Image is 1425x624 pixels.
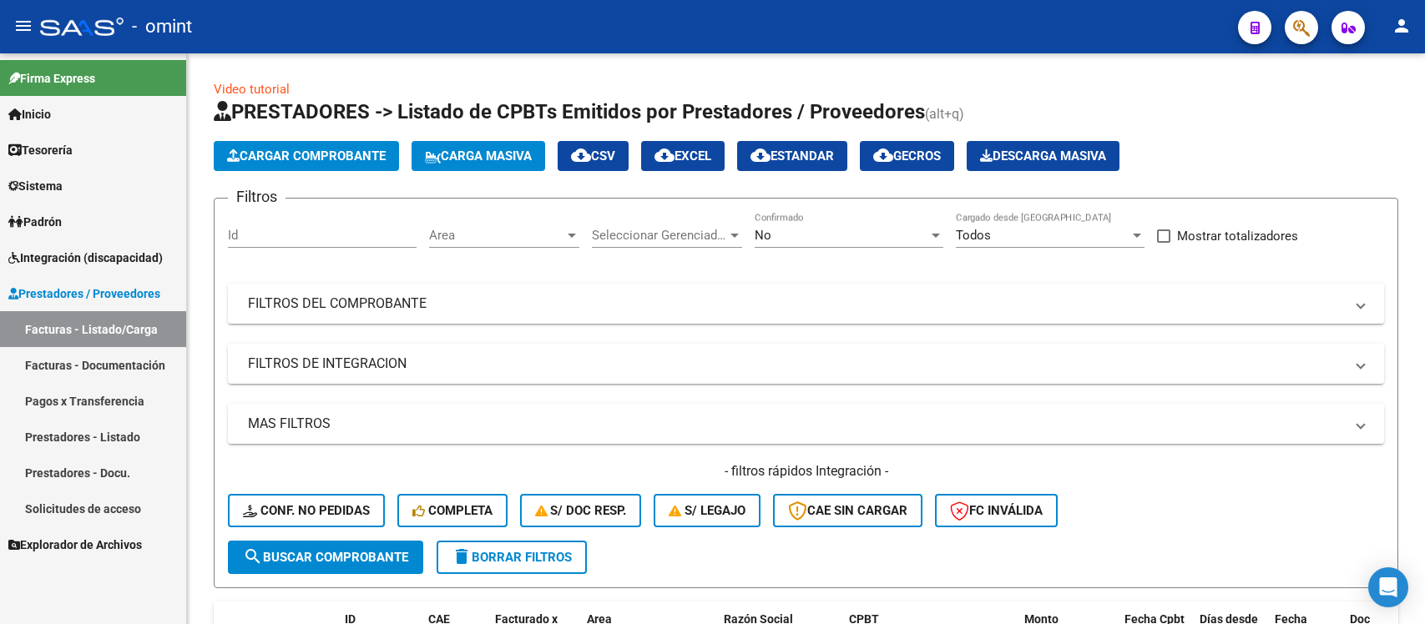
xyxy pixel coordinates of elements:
span: Completa [412,503,493,518]
button: Descarga Masiva [967,141,1119,171]
mat-expansion-panel-header: FILTROS DEL COMPROBANTE [228,284,1384,324]
span: Estandar [750,148,834,164]
mat-icon: menu [13,16,33,36]
button: Carga Masiva [412,141,545,171]
mat-expansion-panel-header: FILTROS DE INTEGRACION [228,344,1384,384]
span: Borrar Filtros [452,550,572,565]
button: Completa [397,494,508,527]
span: Gecros [873,148,941,164]
span: - omint [132,8,192,45]
button: Gecros [860,141,954,171]
mat-panel-title: FILTROS DEL COMPROBANTE [248,294,1344,313]
mat-icon: cloud_download [571,145,591,165]
mat-panel-title: FILTROS DE INTEGRACION [248,355,1344,373]
button: S/ Doc Resp. [520,494,642,527]
span: Mostrar totalizadores [1177,226,1298,246]
span: Integración (discapacidad) [8,249,163,267]
button: S/ legajo [654,494,761,527]
mat-icon: cloud_download [873,145,893,165]
mat-icon: search [243,546,263,566]
a: Video tutorial [214,82,290,97]
mat-panel-title: MAS FILTROS [248,415,1344,433]
span: CAE SIN CARGAR [788,503,907,518]
h3: Filtros [228,185,286,209]
span: Tesorería [8,141,73,159]
span: Carga Masiva [425,148,532,164]
button: Conf. no pedidas [228,494,385,527]
mat-icon: cloud_download [654,145,675,165]
button: Buscar Comprobante [228,541,423,574]
button: CAE SIN CARGAR [773,494,922,527]
mat-expansion-panel-header: MAS FILTROS [228,404,1384,444]
mat-icon: cloud_download [750,145,771,165]
button: FC Inválida [935,494,1058,527]
span: Sistema [8,177,63,195]
span: S/ legajo [669,503,745,518]
span: FC Inválida [950,503,1043,518]
span: Seleccionar Gerenciador [592,228,727,243]
span: EXCEL [654,148,711,164]
div: Open Intercom Messenger [1368,567,1408,607]
span: (alt+q) [925,106,964,122]
span: Descarga Masiva [980,148,1106,164]
span: Buscar Comprobante [243,550,408,565]
span: Todos [956,228,991,243]
span: Conf. no pedidas [243,503,370,518]
span: Padrón [8,213,62,231]
button: CSV [558,141,629,171]
span: Inicio [8,105,51,123]
span: Cargar Comprobante [227,148,386,164]
span: Area [429,228,564,243]
h4: - filtros rápidos Integración - [228,462,1384,481]
span: Firma Express [8,69,95,88]
span: Explorador de Archivos [8,536,142,554]
span: S/ Doc Resp. [535,503,627,518]
button: EXCEL [641,141,725,171]
app-download-masive: Descarga masiva de comprobantes (adjuntos) [967,141,1119,171]
span: CSV [571,148,615,164]
span: No [755,228,771,243]
span: PRESTADORES -> Listado de CPBTs Emitidos por Prestadores / Proveedores [214,100,925,123]
button: Cargar Comprobante [214,141,399,171]
mat-icon: delete [452,546,472,566]
span: Prestadores / Proveedores [8,284,160,303]
button: Estandar [737,141,847,171]
mat-icon: person [1392,16,1412,36]
button: Borrar Filtros [437,541,587,574]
